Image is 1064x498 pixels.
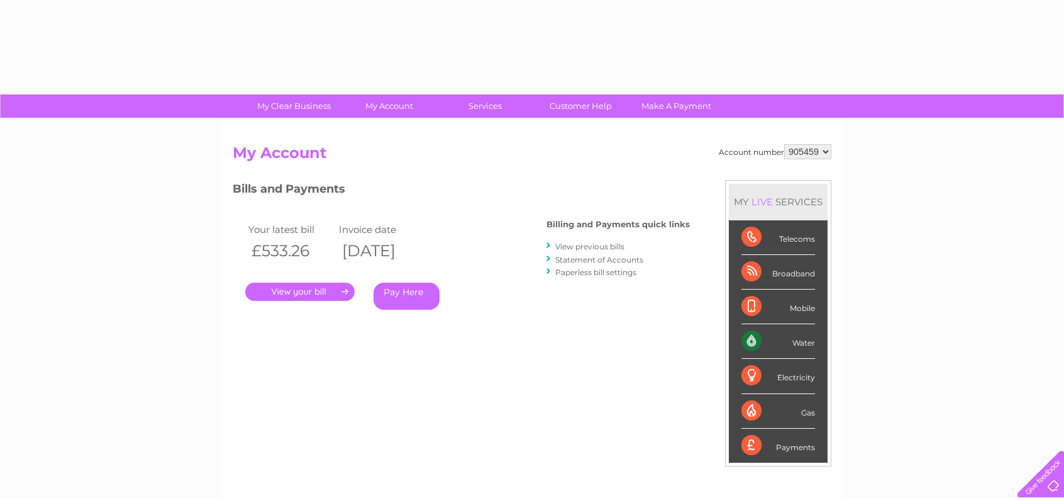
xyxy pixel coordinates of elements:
div: Gas [741,394,815,429]
div: Broadband [741,255,815,290]
td: Invoice date [336,221,426,238]
a: . [245,283,355,301]
div: Water [741,324,815,359]
div: LIVE [749,196,775,208]
div: Account number [719,144,831,159]
td: Your latest bill [245,221,336,238]
th: £533.26 [245,238,336,264]
a: Pay Here [374,283,440,310]
a: My Clear Business [242,94,346,118]
div: MY SERVICES [729,184,828,220]
div: Telecoms [741,220,815,255]
h3: Bills and Payments [233,180,690,202]
a: Paperless bill settings [555,268,636,277]
div: Electricity [741,359,815,393]
a: Statement of Accounts [555,255,643,264]
a: Make A Payment [624,94,728,118]
div: Mobile [741,290,815,324]
a: Customer Help [529,94,633,118]
a: Services [433,94,537,118]
div: Payments [741,429,815,463]
a: View previous bills [555,242,624,251]
h2: My Account [233,144,831,168]
h4: Billing and Payments quick links [546,220,690,229]
a: My Account [338,94,441,118]
th: [DATE] [336,238,426,264]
